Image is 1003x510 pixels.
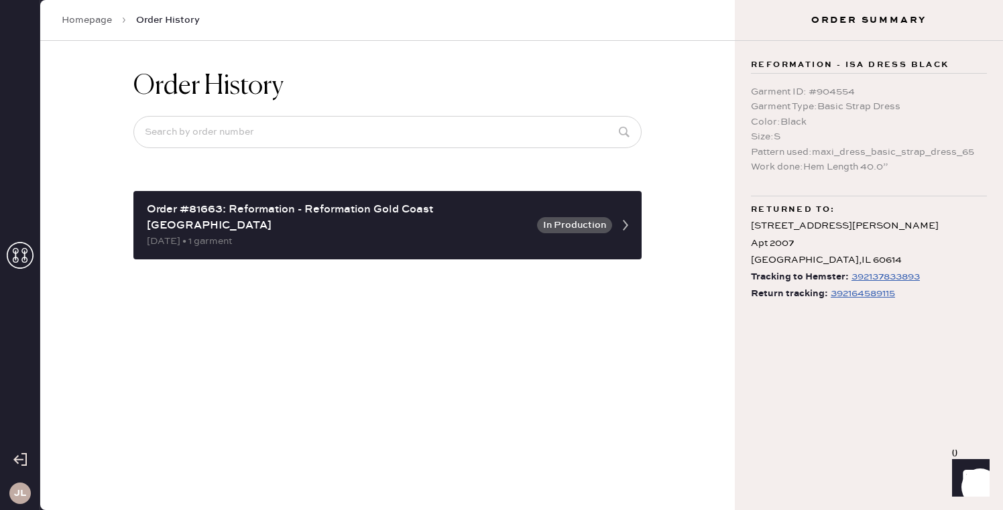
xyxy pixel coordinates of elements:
[751,129,987,144] div: Size : S
[751,99,987,114] div: Garment Type : Basic Strap Dress
[849,269,920,285] a: 392137833893
[831,285,895,302] div: https://www.fedex.com/apps/fedextrack/?tracknumbers=392164589115&cntry_code=US
[14,489,26,498] h3: JL
[537,217,612,233] button: In Production
[147,234,529,249] div: [DATE] • 1 garment
[751,285,828,302] span: Return tracking:
[828,285,895,302] a: 392164589115
[136,13,200,27] span: Order History
[751,202,835,218] span: Returned to:
[751,218,987,269] div: [STREET_ADDRESS][PERSON_NAME] Apt 2007 [GEOGRAPHIC_DATA] , IL 60614
[851,269,920,285] div: https://www.fedex.com/apps/fedextrack/?tracknumbers=392137833893&cntry_code=US
[147,202,529,234] div: Order #81663: Reformation - Reformation Gold Coast [GEOGRAPHIC_DATA]
[751,269,849,285] span: Tracking to Hemster:
[751,57,949,73] span: Reformation - Isa Dress Black
[735,13,1003,27] h3: Order Summary
[133,116,642,148] input: Search by order number
[751,115,987,129] div: Color : Black
[939,450,997,507] iframe: Front Chat
[62,13,112,27] a: Homepage
[133,70,284,103] h1: Order History
[751,145,987,160] div: Pattern used : maxi_dress_basic_strap_dress_65
[751,84,987,99] div: Garment ID : # 904554
[751,160,987,174] div: Work done : Hem Length 40.0”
